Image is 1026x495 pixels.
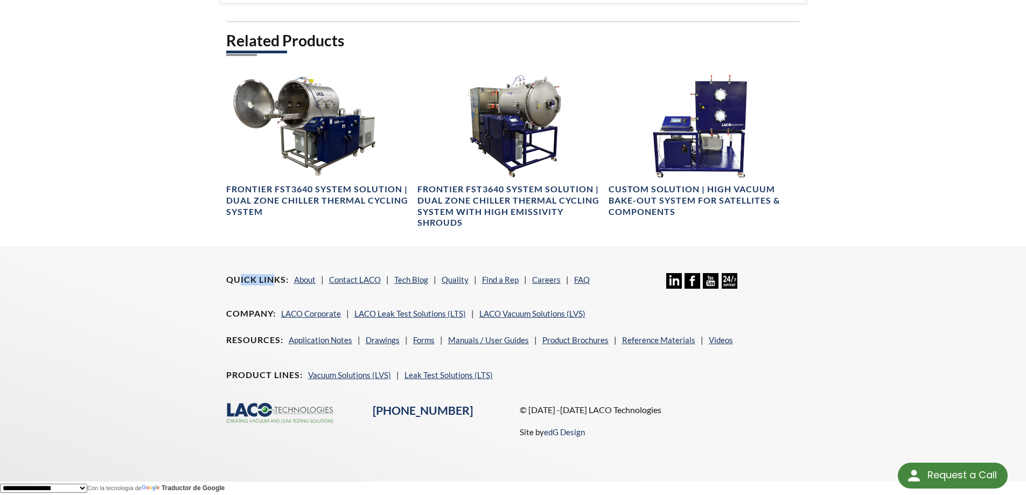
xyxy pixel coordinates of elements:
[226,74,411,218] a: Thermal Vacuum System for Spacecraft Imaging Testing, SS Chamber, angled viewFrontier FST3640 Sys...
[226,308,276,319] h4: Company
[142,485,162,492] img: Google Traductor de Google
[609,74,793,218] a: High Vacuum Bake-Out System for Satellite Components, front viewCustom Solution | High Vacuum Bak...
[226,184,411,217] h4: Frontier FST3640 System Solution | Dual Zone Chiller Thermal Cycling System
[417,184,602,228] h4: Frontier FST3640 System Solution | Dual Zone Chiller Thermal Cycling System with High Emissivity ...
[417,74,602,228] a: Space simulation thermal vacuum system for temperature cycling of satellite components, angled vi...
[609,184,793,217] h4: Custom Solution | High Vacuum Bake-Out System for Satellites & Components
[294,275,316,284] a: About
[520,426,585,438] p: Site by
[532,275,561,284] a: Careers
[622,335,695,345] a: Reference Materials
[366,335,400,345] a: Drawings
[394,275,428,284] a: Tech Blog
[544,427,585,437] a: edG Design
[927,463,997,487] div: Request a Call
[413,335,435,345] a: Forms
[404,370,493,380] a: Leak Test Solutions (LTS)
[329,275,381,284] a: Contact LACO
[354,309,466,318] a: LACO Leak Test Solutions (LTS)
[442,275,469,284] a: Quality
[226,274,289,285] h4: Quick Links
[542,335,609,345] a: Product Brochures
[373,403,473,417] a: [PHONE_NUMBER]
[722,273,737,289] img: 24/7 Support Icon
[482,275,519,284] a: Find a Rep
[142,484,225,492] a: Traductor de Google
[898,463,1008,489] div: Request a Call
[479,309,585,318] a: LACO Vacuum Solutions (LVS)
[289,335,352,345] a: Application Notes
[226,334,283,346] h4: Resources
[905,467,923,484] img: round button
[226,369,303,381] h4: Product Lines
[520,403,800,417] p: © [DATE] -[DATE] LACO Technologies
[722,281,737,290] a: 24/7 Support
[448,335,529,345] a: Manuals / User Guides
[709,335,733,345] a: Videos
[281,309,341,318] a: LACO Corporate
[226,31,800,51] h2: Related Products
[308,370,391,380] a: Vacuum Solutions (LVS)
[574,275,590,284] a: FAQ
